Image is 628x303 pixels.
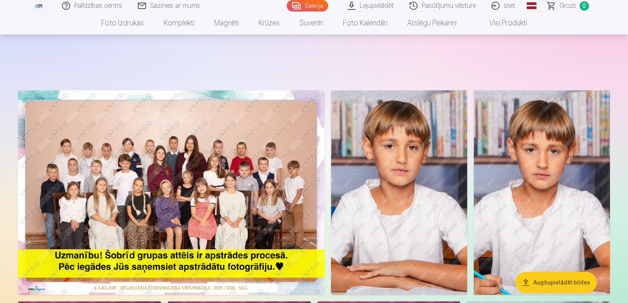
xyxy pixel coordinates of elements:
[515,272,597,293] button: Augšupielādēt bildes
[154,11,204,34] a: Komplekti
[34,3,43,8] img: /fa1
[466,11,537,34] a: Visi produkti
[333,11,397,34] a: Foto kalendāri
[397,11,466,34] a: Atslēgu piekariņi
[559,1,576,11] span: Grozs
[249,11,290,34] a: Krūzes
[204,11,249,34] a: Magnēti
[290,11,333,34] a: Suvenīri
[91,11,154,34] a: Foto izdrukas
[580,1,589,11] span: 0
